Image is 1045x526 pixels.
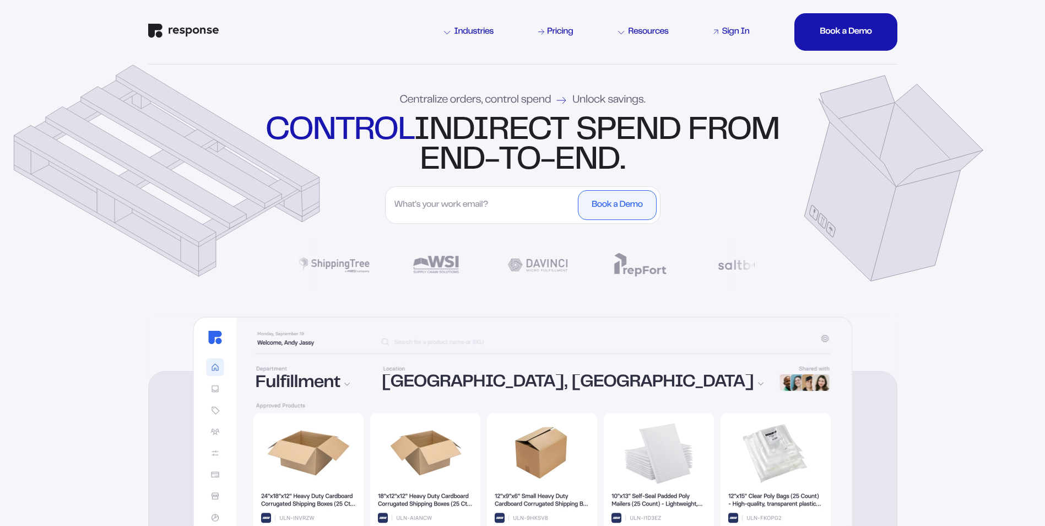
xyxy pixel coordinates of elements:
[618,28,668,36] div: Resources
[820,28,871,36] div: Book a Demo
[547,28,573,36] div: Pricing
[256,375,369,393] div: Fulfillment
[148,24,219,38] img: Response Logo
[537,25,575,39] a: Pricing
[578,190,656,220] button: Book a Demo
[722,28,749,36] div: Sign In
[400,95,646,106] div: Centralize orders, control spend
[382,374,764,392] div: [GEOGRAPHIC_DATA], [GEOGRAPHIC_DATA]
[266,117,414,146] strong: control
[263,116,782,176] div: indirect spend from end-to-end.
[794,13,897,51] button: Book a DemoBook a DemoBook a DemoBook a DemoBook a Demo
[592,201,642,210] div: Book a Demo
[711,25,751,39] a: Sign In
[148,24,219,41] a: Response Home
[572,95,645,106] span: Unlock savings.
[444,28,494,36] div: Industries
[389,190,576,220] input: What's your work email?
